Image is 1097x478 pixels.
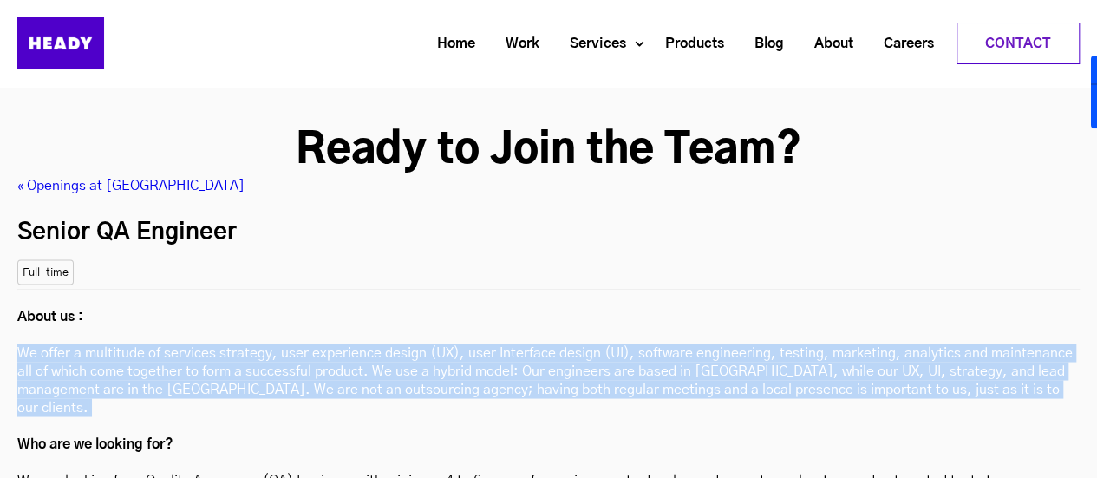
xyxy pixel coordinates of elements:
a: Blog [733,28,793,60]
a: Home [415,28,484,60]
div: Navigation Menu [147,23,1080,64]
small: Full-time [17,259,74,285]
a: « Openings at [GEOGRAPHIC_DATA] [17,179,245,193]
a: Contact [957,23,1079,63]
a: Products [643,28,733,60]
strong: Who are we looking for? [17,436,173,450]
strong: Ready to Join the Team? [296,130,801,172]
a: Careers [862,28,943,60]
img: Heady_Logo_Web-01 (1) [17,17,104,69]
strong: About us : [17,309,83,323]
h2: Senior QA Engineer [17,213,1080,251]
a: About [793,28,862,60]
a: Services [548,28,635,60]
a: Work [484,28,548,60]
